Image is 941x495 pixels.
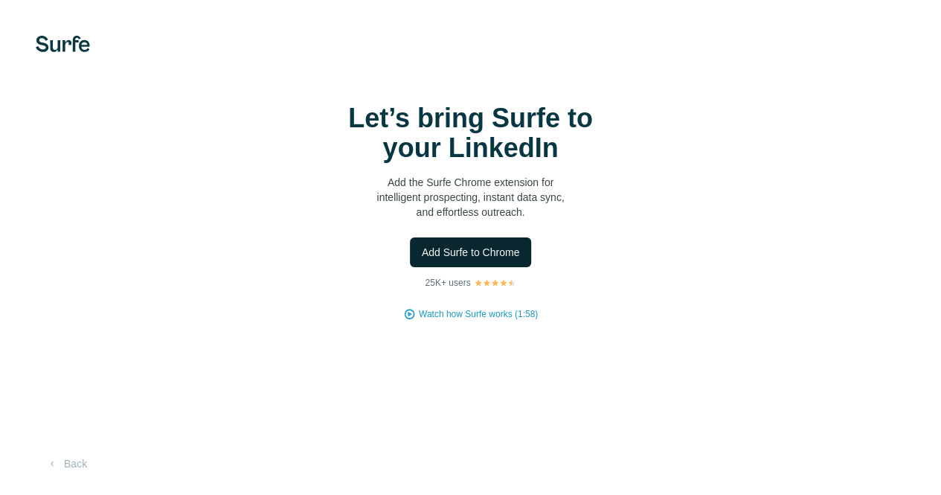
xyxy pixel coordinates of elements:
button: Back [36,450,97,477]
p: 25K+ users [425,276,470,290]
span: Add Surfe to Chrome [422,245,520,260]
button: Add Surfe to Chrome [410,237,532,267]
p: Add the Surfe Chrome extension for intelligent prospecting, instant data sync, and effortless out... [322,175,620,220]
img: Surfe's logo [36,36,90,52]
h1: Let’s bring Surfe to your LinkedIn [322,103,620,163]
img: Rating Stars [474,278,516,287]
button: Watch how Surfe works (1:58) [419,307,538,321]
